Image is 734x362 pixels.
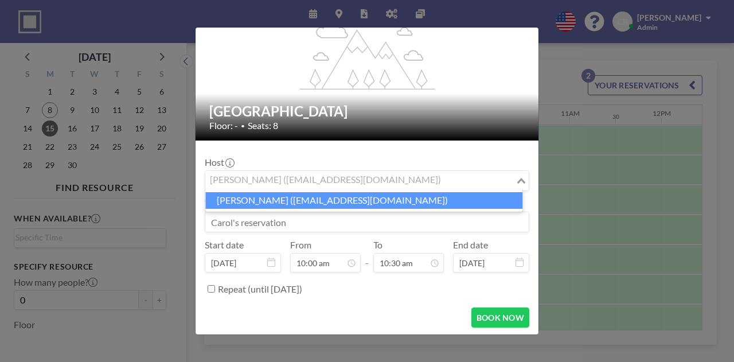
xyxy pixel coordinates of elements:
span: • [241,122,245,130]
label: From [290,239,311,251]
span: Floor: - [209,120,238,131]
label: Repeat (until [DATE]) [218,283,302,295]
label: Host [205,157,233,168]
span: - [365,243,369,268]
button: BOOK NOW [471,307,529,328]
label: To [373,239,382,251]
span: Seats: 8 [248,120,278,131]
div: Search for option [205,171,529,190]
input: Carol's reservation [205,212,529,232]
input: Search for option [206,173,514,188]
li: [PERSON_NAME] ([EMAIL_ADDRESS][DOMAIN_NAME]) [205,192,522,209]
h2: [GEOGRAPHIC_DATA] [209,103,526,120]
g: flex-grow: 1.2; [300,20,435,89]
label: Start date [205,239,244,251]
label: End date [453,239,488,251]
